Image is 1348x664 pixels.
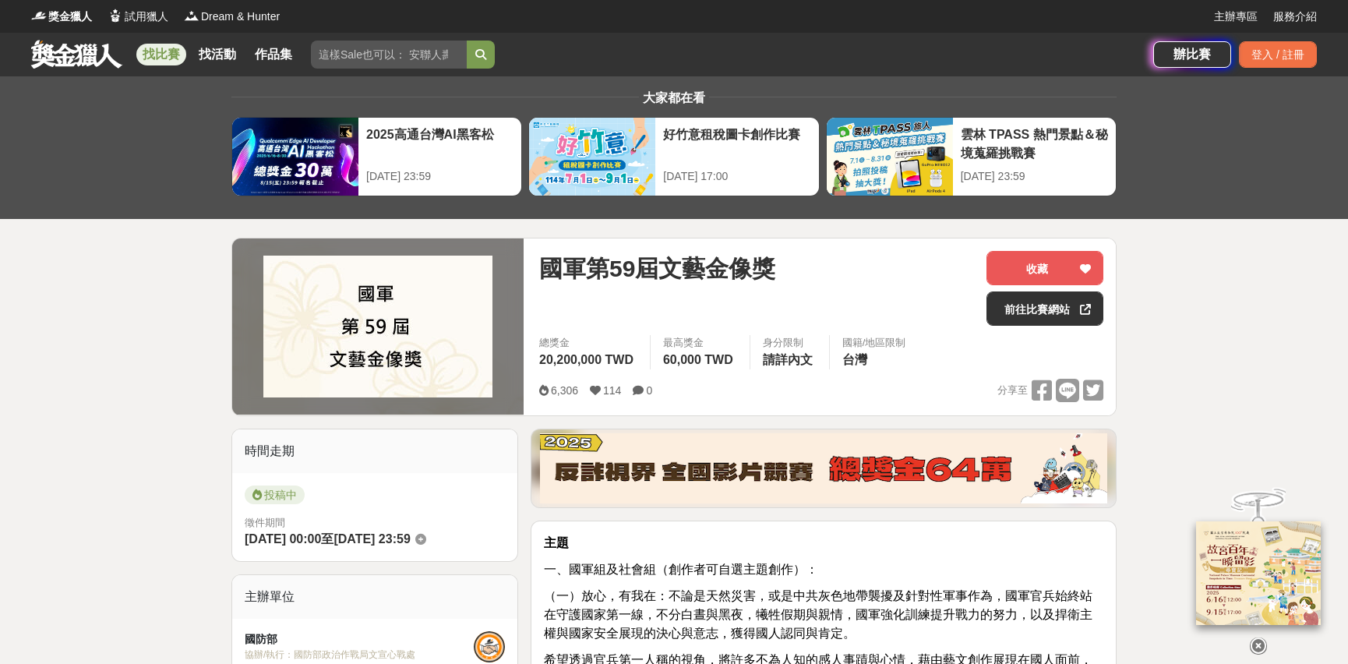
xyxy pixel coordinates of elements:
[263,256,492,397] img: Cover Image
[1196,521,1321,625] img: 968ab78a-c8e5-4181-8f9d-94c24feca916.png
[245,532,321,546] span: [DATE] 00:00
[646,384,652,397] span: 0
[333,532,410,546] span: [DATE] 23:59
[136,44,186,65] a: 找比賽
[842,335,906,351] div: 國籍/地區限制
[184,9,280,25] a: LogoDream & Hunter
[245,648,474,662] div: 協辦/執行： 國防部政治作戰局文宣心戰處
[544,589,1092,640] span: （一）放心，有我在：不論是天然災害，或是中共灰色地帶襲擾及針對性軍事作為，國軍官兵始終站在守護國家第一線，不分白晝與黑夜，犧牲假期與親情，國軍強化訓練提升戰力的努力，以及捍衛主權與國家安全展現的...
[1214,9,1258,25] a: 主辦專區
[539,251,775,286] span: 國軍第59屆文藝金像獎
[544,536,569,549] strong: 主題
[539,353,633,366] span: 20,200,000 TWD
[663,335,737,351] span: 最高獎金
[125,9,168,25] span: 試用獵人
[663,168,810,185] div: [DATE] 17:00
[232,575,517,619] div: 主辦單位
[986,291,1103,326] a: 前往比賽網站
[201,9,280,25] span: Dream & Hunter
[108,8,123,23] img: Logo
[1239,41,1317,68] div: 登入 / 註冊
[539,335,637,351] span: 總獎金
[986,251,1103,285] button: 收藏
[639,91,709,104] span: 大家都在看
[961,125,1108,161] div: 雲林 TPASS 熱門景點＆秘境蒐羅挑戰賽
[321,532,333,546] span: 至
[31,9,92,25] a: Logo獎金獵人
[192,44,242,65] a: 找活動
[184,8,199,23] img: Logo
[663,353,733,366] span: 60,000 TWD
[366,168,513,185] div: [DATE] 23:59
[1273,9,1317,25] a: 服務介紹
[311,41,467,69] input: 這樣Sale也可以： 安聯人壽創意銷售法募集
[366,125,513,161] div: 2025高通台灣AI黑客松
[245,517,285,528] span: 徵件期間
[1153,41,1231,68] a: 辦比賽
[245,631,474,648] div: 國防部
[826,117,1117,196] a: 雲林 TPASS 熱門景點＆秘境蒐羅挑戰賽[DATE] 23:59
[551,384,578,397] span: 6,306
[763,335,817,351] div: 身分限制
[544,563,818,576] span: 一、國軍組及社會組（創作者可自選主題創作）：
[663,125,810,161] div: 好竹意租稅圖卡創作比賽
[232,429,517,473] div: 時間走期
[48,9,92,25] span: 獎金獵人
[540,433,1107,503] img: 760c60fc-bf85-49b1-bfa1-830764fee2cd.png
[249,44,298,65] a: 作品集
[528,117,819,196] a: 好竹意租稅圖卡創作比賽[DATE] 17:00
[763,353,813,366] span: 請詳內文
[245,486,305,504] span: 投稿中
[842,353,867,366] span: 台灣
[603,384,621,397] span: 114
[961,168,1108,185] div: [DATE] 23:59
[108,9,168,25] a: Logo試用獵人
[31,8,47,23] img: Logo
[231,117,522,196] a: 2025高通台灣AI黑客松[DATE] 23:59
[997,379,1028,402] span: 分享至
